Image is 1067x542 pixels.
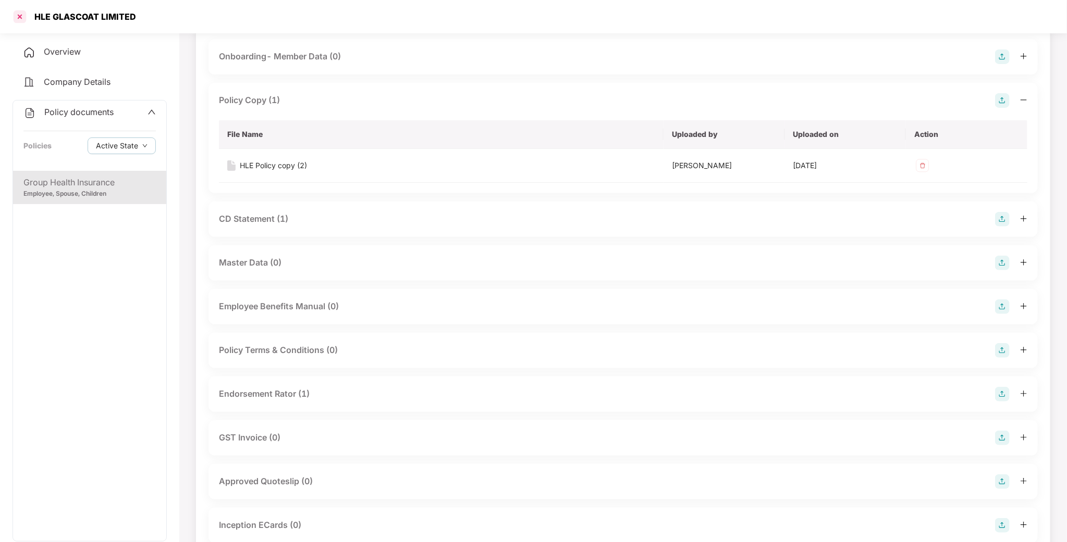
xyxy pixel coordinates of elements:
[914,157,931,174] img: svg+xml;base64,PHN2ZyB4bWxucz0iaHR0cDovL3d3dy53My5vcmcvMjAwMC9zdmciIHdpZHRoPSIzMiIgaGVpZ2h0PSIzMi...
[142,143,148,149] span: down
[995,518,1010,533] img: svg+xml;base64,PHN2ZyB4bWxucz0iaHR0cDovL3d3dy53My5vcmcvMjAwMC9zdmciIHdpZHRoPSIyOCIgaGVpZ2h0PSIyOC...
[672,160,777,171] div: [PERSON_NAME]
[227,160,236,171] img: svg+xml;base64,PHN2ZyB4bWxucz0iaHR0cDovL3d3dy53My5vcmcvMjAwMC9zdmciIHdpZHRoPSIxNiIgaGVpZ2h0PSIyMC...
[995,212,1010,226] img: svg+xml;base64,PHN2ZyB4bWxucz0iaHR0cDovL3d3dy53My5vcmcvMjAwMC9zdmciIHdpZHRoPSIyOCIgaGVpZ2h0PSIyOC...
[23,140,52,152] div: Policies
[995,474,1010,489] img: svg+xml;base64,PHN2ZyB4bWxucz0iaHR0cDovL3d3dy53My5vcmcvMjAwMC9zdmciIHdpZHRoPSIyOCIgaGVpZ2h0PSIyOC...
[995,49,1010,64] img: svg+xml;base64,PHN2ZyB4bWxucz0iaHR0cDovL3d3dy53My5vcmcvMjAwMC9zdmciIHdpZHRoPSIyOCIgaGVpZ2h0PSIyOC...
[148,108,156,116] span: up
[219,519,301,532] div: Inception ECards (0)
[23,76,35,89] img: svg+xml;base64,PHN2ZyB4bWxucz0iaHR0cDovL3d3dy53My5vcmcvMjAwMC9zdmciIHdpZHRoPSIyNCIgaGVpZ2h0PSIyNC...
[1020,521,1027,528] span: plus
[240,160,307,171] div: HLE Policy copy (2)
[23,189,156,199] div: Employee, Spouse, Children
[1020,259,1027,266] span: plus
[219,256,281,269] div: Master Data (0)
[664,120,785,149] th: Uploaded by
[44,46,81,57] span: Overview
[1020,434,1027,441] span: plus
[28,11,136,22] div: HLE GLASCOAT LIMITED
[1020,302,1027,310] span: plus
[1020,346,1027,354] span: plus
[1020,53,1027,60] span: plus
[995,431,1010,445] img: svg+xml;base64,PHN2ZyB4bWxucz0iaHR0cDovL3d3dy53My5vcmcvMjAwMC9zdmciIHdpZHRoPSIyOCIgaGVpZ2h0PSIyOC...
[1020,96,1027,104] span: minus
[1020,477,1027,485] span: plus
[96,140,138,152] span: Active State
[23,176,156,189] div: Group Health Insurance
[44,107,114,117] span: Policy documents
[219,387,310,400] div: Endorsement Rator (1)
[219,94,280,107] div: Policy Copy (1)
[219,300,339,313] div: Employee Benefits Manual (0)
[23,107,36,119] img: svg+xml;base64,PHN2ZyB4bWxucz0iaHR0cDovL3d3dy53My5vcmcvMjAwMC9zdmciIHdpZHRoPSIyNCIgaGVpZ2h0PSIyNC...
[219,431,280,444] div: GST Invoice (0)
[219,475,313,488] div: Approved Quoteslip (0)
[995,343,1010,358] img: svg+xml;base64,PHN2ZyB4bWxucz0iaHR0cDovL3d3dy53My5vcmcvMjAwMC9zdmciIHdpZHRoPSIyOCIgaGVpZ2h0PSIyOC...
[785,120,906,149] th: Uploaded on
[995,387,1010,401] img: svg+xml;base64,PHN2ZyB4bWxucz0iaHR0cDovL3d3dy53My5vcmcvMjAwMC9zdmciIHdpZHRoPSIyOCIgaGVpZ2h0PSIyOC...
[995,256,1010,270] img: svg+xml;base64,PHN2ZyB4bWxucz0iaHR0cDovL3d3dy53My5vcmcvMjAwMC9zdmciIHdpZHRoPSIyOCIgaGVpZ2h0PSIyOC...
[219,120,664,149] th: File Name
[88,137,156,154] button: Active Statedown
[219,344,338,357] div: Policy Terms & Conditions (0)
[1020,390,1027,397] span: plus
[793,160,898,171] div: [DATE]
[44,77,111,87] span: Company Details
[219,212,288,225] div: CD Statement (1)
[23,46,35,59] img: svg+xml;base64,PHN2ZyB4bWxucz0iaHR0cDovL3d3dy53My5vcmcvMjAwMC9zdmciIHdpZHRoPSIyNCIgaGVpZ2h0PSIyNC...
[219,50,341,63] div: Onboarding- Member Data (0)
[906,120,1027,149] th: Action
[995,299,1010,314] img: svg+xml;base64,PHN2ZyB4bWxucz0iaHR0cDovL3d3dy53My5vcmcvMjAwMC9zdmciIHdpZHRoPSIyOCIgaGVpZ2h0PSIyOC...
[995,93,1010,108] img: svg+xml;base64,PHN2ZyB4bWxucz0iaHR0cDovL3d3dy53My5vcmcvMjAwMC9zdmciIHdpZHRoPSIyOCIgaGVpZ2h0PSIyOC...
[1020,215,1027,222] span: plus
